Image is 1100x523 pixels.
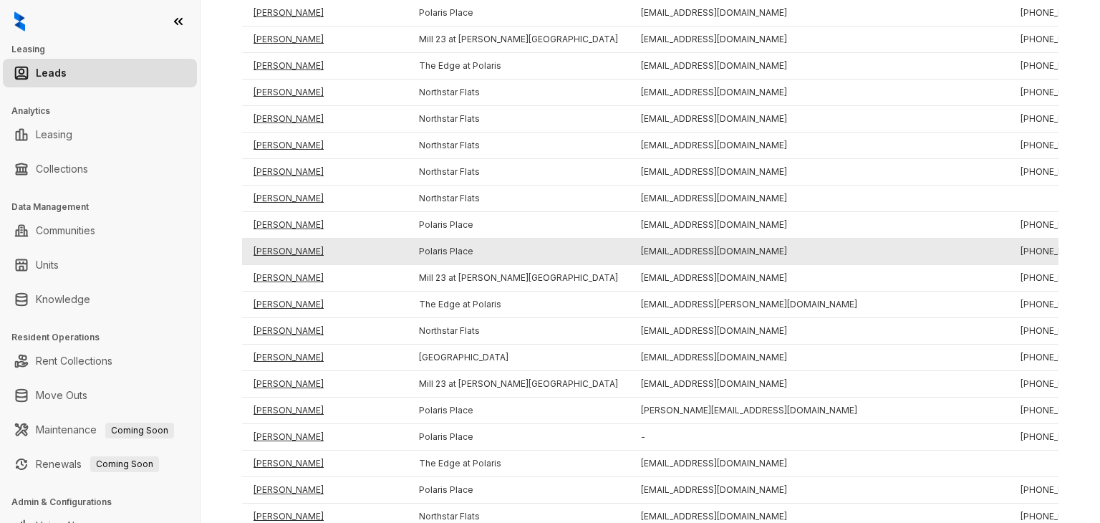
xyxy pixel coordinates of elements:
td: [PERSON_NAME] [242,106,407,133]
a: Collections [36,155,88,183]
h3: Leasing [11,43,200,56]
td: Northstar Flats [407,106,629,133]
td: Northstar Flats [407,186,629,212]
a: Move Outs [36,381,87,410]
td: - [629,424,1009,451]
h3: Analytics [11,105,200,117]
td: Polaris Place [407,212,629,239]
td: [PERSON_NAME] [242,345,407,371]
td: [PERSON_NAME] [242,212,407,239]
td: Mill 23 at [PERSON_NAME][GEOGRAPHIC_DATA] [407,265,629,292]
td: Mill 23 at [PERSON_NAME][GEOGRAPHIC_DATA] [407,27,629,53]
td: [EMAIL_ADDRESS][DOMAIN_NAME] [629,371,1009,398]
td: The Edge at Polaris [407,292,629,318]
td: [PERSON_NAME] [242,53,407,80]
td: [PERSON_NAME] [242,186,407,212]
td: The Edge at Polaris [407,53,629,80]
a: RenewalsComing Soon [36,450,159,479]
td: [PERSON_NAME] [242,80,407,106]
h3: Data Management [11,201,200,213]
td: [EMAIL_ADDRESS][DOMAIN_NAME] [629,212,1009,239]
span: Coming Soon [90,456,159,472]
td: Polaris Place [407,424,629,451]
td: Polaris Place [407,477,629,504]
td: [PERSON_NAME] [242,424,407,451]
td: [EMAIL_ADDRESS][DOMAIN_NAME] [629,106,1009,133]
td: [GEOGRAPHIC_DATA] [407,345,629,371]
li: Units [3,251,197,279]
td: [EMAIL_ADDRESS][DOMAIN_NAME] [629,345,1009,371]
img: logo [14,11,25,32]
td: [PERSON_NAME] [242,159,407,186]
td: Northstar Flats [407,133,629,159]
li: Leasing [3,120,197,149]
td: [EMAIL_ADDRESS][DOMAIN_NAME] [629,265,1009,292]
td: [EMAIL_ADDRESS][DOMAIN_NAME] [629,186,1009,212]
h3: Admin & Configurations [11,496,200,509]
td: [PERSON_NAME] [242,292,407,318]
td: [PERSON_NAME] [242,239,407,265]
h3: Resident Operations [11,331,200,344]
td: [EMAIL_ADDRESS][DOMAIN_NAME] [629,239,1009,265]
td: [EMAIL_ADDRESS][DOMAIN_NAME] [629,451,1009,477]
td: [PERSON_NAME] [242,27,407,53]
li: Knowledge [3,285,197,314]
td: [EMAIL_ADDRESS][DOMAIN_NAME] [629,477,1009,504]
a: Leasing [36,120,72,149]
td: [PERSON_NAME] [242,477,407,504]
a: Rent Collections [36,347,112,375]
li: Maintenance [3,416,197,444]
td: [PERSON_NAME] [242,133,407,159]
td: [PERSON_NAME] [242,318,407,345]
li: Renewals [3,450,197,479]
td: [PERSON_NAME][EMAIL_ADDRESS][DOMAIN_NAME] [629,398,1009,424]
td: Polaris Place [407,398,629,424]
td: [EMAIL_ADDRESS][PERSON_NAME][DOMAIN_NAME] [629,292,1009,318]
td: [PERSON_NAME] [242,371,407,398]
span: Coming Soon [105,423,174,438]
td: Polaris Place [407,239,629,265]
li: Communities [3,216,197,245]
li: Move Outs [3,381,197,410]
td: Northstar Flats [407,159,629,186]
td: [PERSON_NAME] [242,265,407,292]
td: [PERSON_NAME] [242,451,407,477]
a: Knowledge [36,285,90,314]
td: [EMAIL_ADDRESS][DOMAIN_NAME] [629,27,1009,53]
td: Mill 23 at [PERSON_NAME][GEOGRAPHIC_DATA] [407,371,629,398]
td: The Edge at Polaris [407,451,629,477]
td: [EMAIL_ADDRESS][DOMAIN_NAME] [629,53,1009,80]
a: Communities [36,216,95,245]
td: Northstar Flats [407,80,629,106]
li: Rent Collections [3,347,197,375]
td: [EMAIL_ADDRESS][DOMAIN_NAME] [629,318,1009,345]
td: [PERSON_NAME] [242,398,407,424]
li: Collections [3,155,197,183]
td: [EMAIL_ADDRESS][DOMAIN_NAME] [629,159,1009,186]
td: Northstar Flats [407,318,629,345]
td: [EMAIL_ADDRESS][DOMAIN_NAME] [629,80,1009,106]
a: Units [36,251,59,279]
td: [EMAIL_ADDRESS][DOMAIN_NAME] [629,133,1009,159]
a: Leads [36,59,67,87]
li: Leads [3,59,197,87]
